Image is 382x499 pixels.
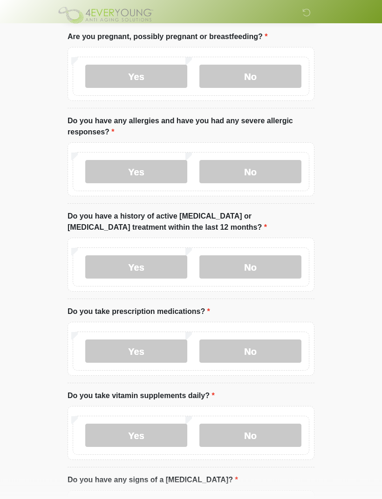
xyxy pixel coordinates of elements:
[199,256,301,279] label: No
[68,475,238,486] label: Do you have any signs of a [MEDICAL_DATA]?
[68,211,314,233] label: Do you have a history of active [MEDICAL_DATA] or [MEDICAL_DATA] treatment within the last 12 mon...
[199,340,301,363] label: No
[58,7,153,24] img: 4Ever Young Frankfort Logo
[199,424,301,447] label: No
[85,160,187,184] label: Yes
[68,306,210,318] label: Do you take prescription medications?
[68,391,215,402] label: Do you take vitamin supplements daily?
[199,65,301,88] label: No
[85,424,187,447] label: Yes
[85,340,187,363] label: Yes
[199,160,301,184] label: No
[85,256,187,279] label: Yes
[68,116,314,138] label: Do you have any allergies and have you had any severe allergic responses?
[68,32,267,43] label: Are you pregnant, possibly pregnant or breastfeeding?
[85,65,187,88] label: Yes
